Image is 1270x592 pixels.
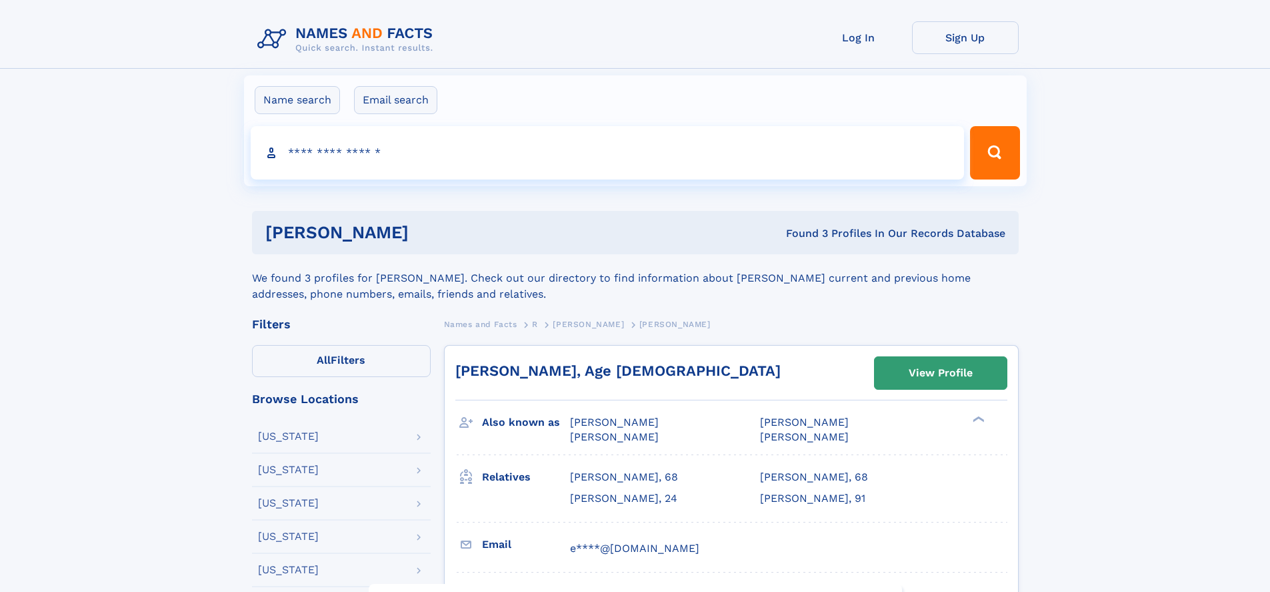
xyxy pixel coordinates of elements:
[258,565,319,575] div: [US_STATE]
[532,320,538,329] span: R
[553,320,624,329] span: [PERSON_NAME]
[251,126,965,180] input: search input
[570,430,659,443] span: [PERSON_NAME]
[532,316,538,332] a: R
[255,86,340,114] label: Name search
[252,254,1019,302] div: We found 3 profiles for [PERSON_NAME]. Check out our directory to find information about [PERSON_...
[258,431,319,442] div: [US_STATE]
[597,226,1005,241] div: Found 3 Profiles In Our Records Database
[482,533,570,556] h3: Email
[912,21,1019,54] a: Sign Up
[317,354,331,366] span: All
[570,416,659,428] span: [PERSON_NAME]
[570,491,677,506] a: [PERSON_NAME], 24
[969,415,985,424] div: ❯
[970,126,1019,180] button: Search Button
[444,316,517,332] a: Names and Facts
[258,498,319,509] div: [US_STATE]
[354,86,437,114] label: Email search
[760,491,865,506] a: [PERSON_NAME], 91
[760,430,849,443] span: [PERSON_NAME]
[252,393,431,405] div: Browse Locations
[760,416,849,428] span: [PERSON_NAME]
[570,470,678,485] a: [PERSON_NAME], 68
[760,470,868,485] a: [PERSON_NAME], 68
[482,411,570,434] h3: Also known as
[909,358,973,388] div: View Profile
[258,531,319,542] div: [US_STATE]
[265,224,597,241] h1: [PERSON_NAME]
[252,21,444,57] img: Logo Names and Facts
[875,357,1007,389] a: View Profile
[553,316,624,332] a: [PERSON_NAME]
[455,362,781,379] a: [PERSON_NAME], Age [DEMOGRAPHIC_DATA]
[252,318,431,330] div: Filters
[482,466,570,489] h3: Relatives
[805,21,912,54] a: Log In
[258,465,319,475] div: [US_STATE]
[639,320,711,329] span: [PERSON_NAME]
[252,345,431,377] label: Filters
